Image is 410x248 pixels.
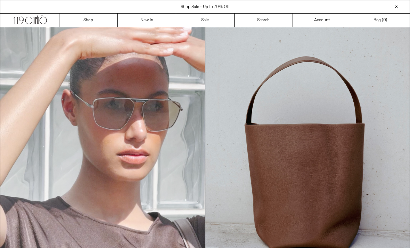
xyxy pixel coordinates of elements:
span: 0 [383,17,386,23]
a: Account [293,14,351,27]
a: Shop Sale - Up to 70% Off [181,4,230,10]
a: Search [235,14,293,27]
a: Shop [59,14,118,27]
a: New In [118,14,176,27]
span: ) [383,17,387,23]
a: Sale [176,14,235,27]
a: Bag () [351,14,410,27]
